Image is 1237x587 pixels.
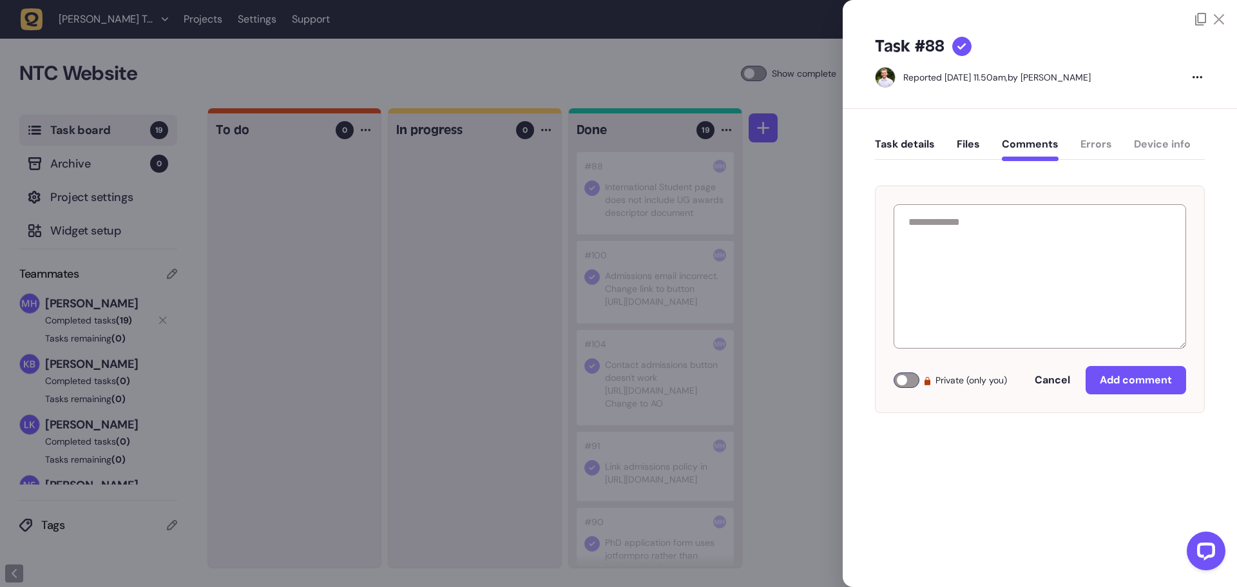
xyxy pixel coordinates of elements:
button: Files [957,138,980,161]
span: Cancel [1035,373,1070,387]
button: Cancel [1022,367,1083,393]
iframe: LiveChat chat widget [1176,526,1231,581]
button: Add comment [1086,366,1186,394]
span: Add comment [1100,373,1172,387]
div: by [PERSON_NAME] [903,71,1091,84]
img: Cameron Preece [876,68,895,87]
button: Task details [875,138,935,161]
button: Comments [1002,138,1059,161]
h5: Task #88 [875,36,945,57]
div: Reported [DATE] 11.50am, [903,72,1008,83]
span: Private (only you) [935,372,1007,388]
